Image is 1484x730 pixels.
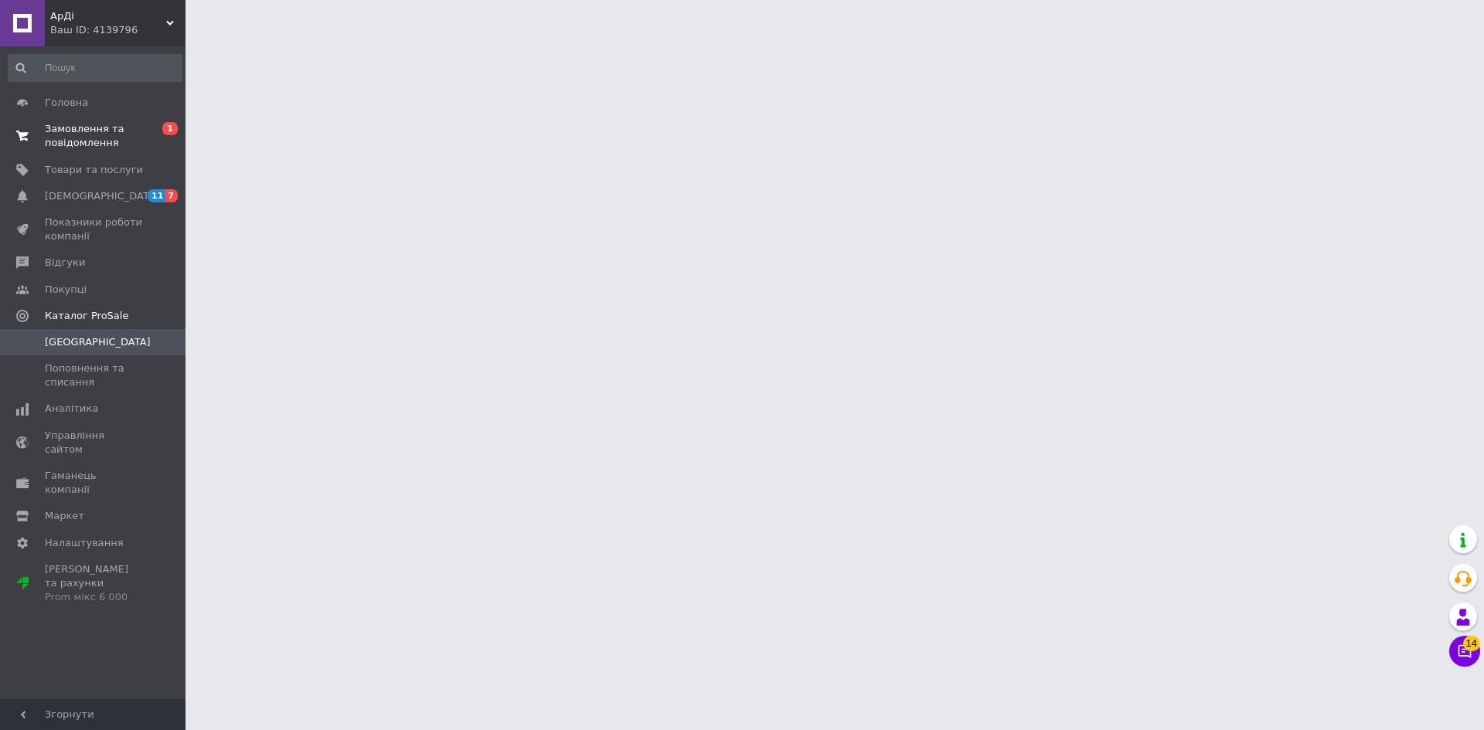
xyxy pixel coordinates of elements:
[8,54,182,82] input: Пошук
[45,163,143,177] span: Товари та послуги
[45,590,143,604] div: Prom мікс 6 000
[45,309,128,323] span: Каталог ProSale
[45,536,124,550] span: Налаштування
[45,283,87,297] span: Покупці
[45,96,88,110] span: Головна
[1463,633,1480,649] span: 14
[45,335,151,349] span: [GEOGRAPHIC_DATA]
[45,256,85,270] span: Відгуки
[45,402,98,416] span: Аналітика
[45,362,143,389] span: Поповнення та списання
[50,9,166,23] span: АрДі
[45,122,143,150] span: Замовлення та повідомлення
[45,189,159,203] span: [DEMOGRAPHIC_DATA]
[162,122,178,135] span: 1
[45,429,143,457] span: Управління сайтом
[45,562,143,605] span: [PERSON_NAME] та рахунки
[165,189,178,202] span: 7
[50,23,185,37] div: Ваш ID: 4139796
[45,469,143,497] span: Гаманець компанії
[1449,636,1480,667] button: Чат з покупцем14
[148,189,165,202] span: 11
[45,216,143,243] span: Показники роботи компанії
[45,509,84,523] span: Маркет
